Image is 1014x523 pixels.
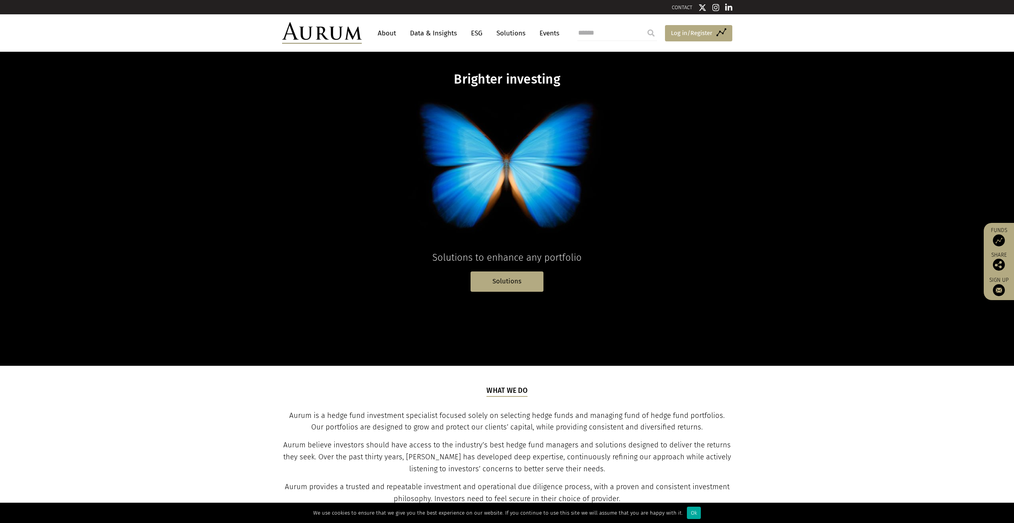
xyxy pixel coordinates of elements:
span: Aurum provides a trusted and repeatable investment and operational due diligence process, with a ... [285,482,730,503]
input: Submit [643,25,659,41]
span: Aurum is a hedge fund investment specialist focused solely on selecting hedge funds and managing ... [289,411,725,432]
h1: Brighter investing [353,72,661,87]
a: Solutions [471,271,543,292]
a: Funds [988,227,1010,246]
div: Share [988,252,1010,271]
img: Share this post [993,259,1005,271]
a: About [374,26,400,41]
a: ESG [467,26,486,41]
span: Log in/Register [671,28,712,38]
span: Aurum believe investors should have access to the industry’s best hedge fund managers and solutio... [283,441,731,473]
a: Events [535,26,559,41]
a: Data & Insights [406,26,461,41]
a: Solutions [492,26,530,41]
div: Ok [687,507,701,519]
span: Solutions to enhance any portfolio [432,252,582,263]
img: Aurum [282,22,362,44]
img: Linkedin icon [725,4,732,12]
img: Instagram icon [712,4,720,12]
img: Twitter icon [698,4,706,12]
h5: What we do [486,386,528,397]
a: Log in/Register [665,25,732,42]
img: Sign up to our newsletter [993,284,1005,296]
a: Sign up [988,277,1010,296]
a: CONTACT [672,4,692,10]
img: Access Funds [993,234,1005,246]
